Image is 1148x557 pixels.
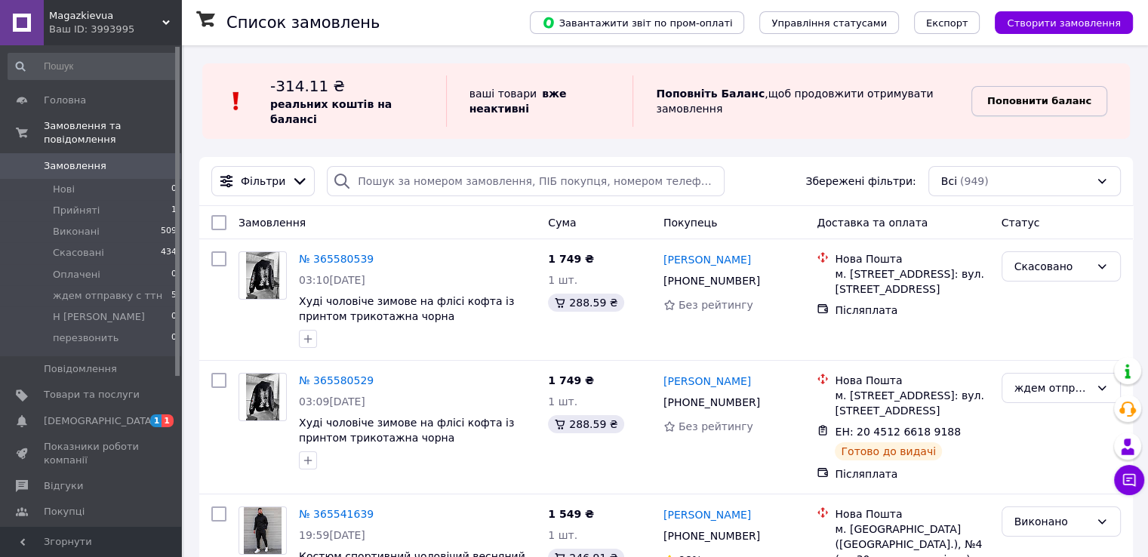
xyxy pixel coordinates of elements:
div: Післяплата [835,466,989,482]
span: Замовлення [44,159,106,173]
span: -314.11 ₴ [270,77,345,95]
span: 0 [171,331,177,345]
span: Прийняті [53,204,100,217]
span: 1 749 ₴ [548,253,594,265]
span: 19:59[DATE] [299,529,365,541]
div: [PHONE_NUMBER] [660,392,763,413]
span: Без рейтингу [679,299,753,311]
span: ЕН: 20 4512 6618 9188 [835,426,961,438]
span: Статус [1002,217,1040,229]
span: 434 [161,246,177,260]
span: Н [PERSON_NAME] [53,310,145,324]
a: № 365580529 [299,374,374,386]
span: 1 749 ₴ [548,374,594,386]
b: реальних коштів на балансі [270,98,392,125]
a: № 365541639 [299,508,374,520]
span: 0 [171,183,177,196]
span: Фільтри [241,174,285,189]
span: Оплачені [53,268,100,282]
span: Cума [548,217,576,229]
div: м. [STREET_ADDRESS]: вул. [STREET_ADDRESS] [835,266,989,297]
span: 1 шт. [548,395,577,408]
span: [DEMOGRAPHIC_DATA] [44,414,155,428]
a: № 365580539 [299,253,374,265]
span: Головна [44,94,86,107]
span: Замовлення [239,217,306,229]
button: Чат з покупцем [1114,465,1144,495]
div: Ваш ID: 3993995 [49,23,181,36]
img: Фото товару [244,507,282,554]
span: Управління статусами [771,17,887,29]
span: Нові [53,183,75,196]
a: Поповнити баланс [971,86,1107,116]
span: Показники роботи компанії [44,440,140,467]
a: Фото товару [239,506,287,555]
b: Поповнити баланс [987,95,1091,106]
div: [PHONE_NUMBER] [660,270,763,291]
span: Експорт [926,17,968,29]
span: (949) [960,175,989,187]
div: Скасовано [1014,258,1090,275]
span: Покупці [44,505,85,519]
button: Експорт [914,11,980,34]
span: Повідомлення [44,362,117,376]
a: Худі чоловіче зимове на флісі кофта із принтом трикотажна чорна [299,295,514,322]
button: Управління статусами [759,11,899,34]
img: Фото товару [246,374,279,420]
input: Пошук [8,53,178,80]
span: Відгуки [44,479,83,493]
div: Готово до видачі [835,442,942,460]
div: 288.59 ₴ [548,294,623,312]
span: Збережені фільтри: [805,174,916,189]
div: Нова Пошта [835,373,989,388]
span: Виконані [53,225,100,238]
div: [PHONE_NUMBER] [660,525,763,546]
div: м. [STREET_ADDRESS]: вул. [STREET_ADDRESS] [835,388,989,418]
span: 509 [161,225,177,238]
span: 1 шт. [548,274,577,286]
span: 1 шт. [548,529,577,541]
div: ваші товари [446,75,633,127]
span: 1 [171,204,177,217]
span: Без рейтингу [679,420,753,432]
div: Виконано [1014,513,1090,530]
span: 0 [171,310,177,324]
a: Фото товару [239,251,287,300]
h1: Список замовлень [226,14,380,32]
a: Худі чоловіче зимове на флісі кофта із принтом трикотажна чорна [299,417,514,444]
div: , щоб продовжити отримувати замовлення [632,75,971,127]
span: 1 [162,414,174,427]
span: Magazkievua [49,9,162,23]
span: 1 549 ₴ [548,508,594,520]
b: Поповніть Баланс [656,88,765,100]
a: Створити замовлення [980,16,1133,28]
span: Доставка та оплата [817,217,928,229]
div: ждем отправку с ттн [1014,380,1090,396]
span: Скасовані [53,246,104,260]
div: Нова Пошта [835,506,989,522]
div: Післяплата [835,303,989,318]
span: 5 [171,289,177,303]
a: [PERSON_NAME] [663,507,751,522]
a: [PERSON_NAME] [663,374,751,389]
span: перезвонить [53,331,118,345]
span: Товари та послуги [44,388,140,402]
span: 1 [150,414,162,427]
span: ждем отправку с ттн [53,289,162,303]
span: Всі [941,174,957,189]
span: Завантажити звіт по пром-оплаті [542,16,732,29]
span: 0 [171,268,177,282]
button: Створити замовлення [995,11,1133,34]
span: Створити замовлення [1007,17,1121,29]
button: Завантажити звіт по пром-оплаті [530,11,744,34]
span: Покупець [663,217,717,229]
div: 288.59 ₴ [548,415,623,433]
div: Нова Пошта [835,251,989,266]
span: Замовлення та повідомлення [44,119,181,146]
img: Фото товару [246,252,279,299]
img: :exclamation: [225,90,248,112]
span: 03:10[DATE] [299,274,365,286]
input: Пошук за номером замовлення, ПІБ покупця, номером телефону, Email, номером накладної [327,166,725,196]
